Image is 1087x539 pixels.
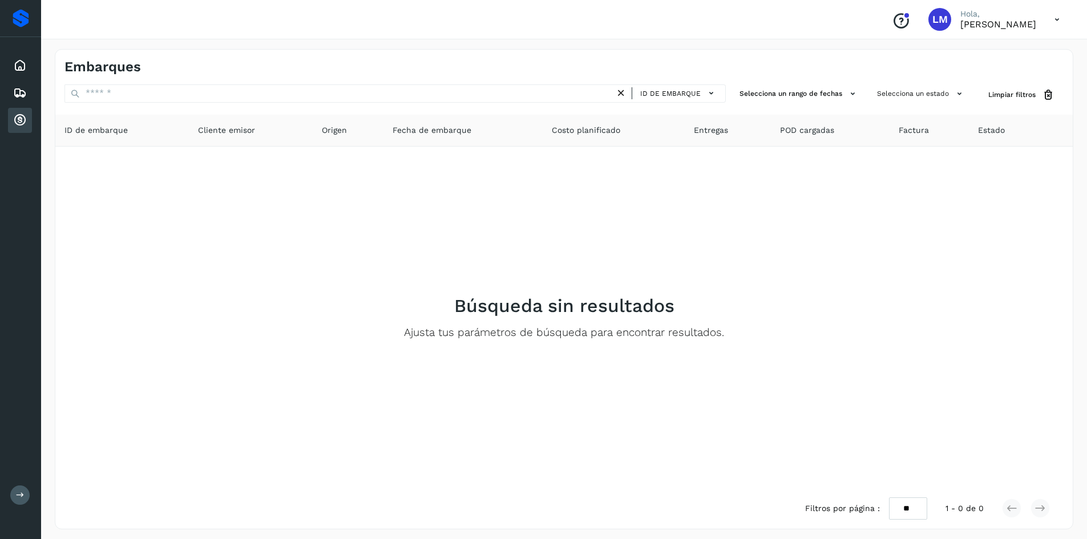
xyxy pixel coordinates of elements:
[8,80,32,106] div: Embarques
[735,84,863,103] button: Selecciona un rango de fechas
[780,124,834,136] span: POD cargadas
[454,295,674,317] h2: Búsqueda sin resultados
[979,84,1064,106] button: Limpiar filtros
[960,19,1036,30] p: Lilia Mercado Morales
[945,502,984,514] span: 1 - 0 de 0
[393,124,471,136] span: Fecha de embarque
[8,53,32,78] div: Inicio
[988,90,1036,100] span: Limpiar filtros
[872,84,970,103] button: Selecciona un estado
[64,59,141,75] h4: Embarques
[64,124,128,136] span: ID de embarque
[960,9,1036,19] p: Hola,
[694,124,728,136] span: Entregas
[637,85,721,102] button: ID de embarque
[198,124,255,136] span: Cliente emisor
[552,124,620,136] span: Costo planificado
[805,502,880,514] span: Filtros por página :
[404,326,724,339] p: Ajusta tus parámetros de búsqueda para encontrar resultados.
[640,88,701,99] span: ID de embarque
[322,124,347,136] span: Origen
[899,124,929,136] span: Factura
[8,108,32,133] div: Cuentas por cobrar
[978,124,1005,136] span: Estado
